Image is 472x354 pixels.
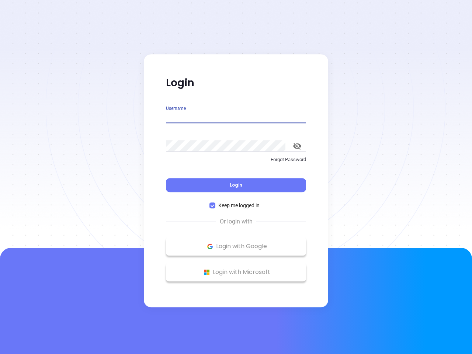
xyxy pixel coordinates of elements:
[166,76,306,90] p: Login
[202,268,211,277] img: Microsoft Logo
[230,182,242,188] span: Login
[216,217,256,226] span: Or login with
[205,242,215,251] img: Google Logo
[166,178,306,192] button: Login
[215,201,263,209] span: Keep me logged in
[288,137,306,155] button: toggle password visibility
[166,237,306,256] button: Google Logo Login with Google
[170,267,302,278] p: Login with Microsoft
[166,156,306,169] a: Forgot Password
[166,106,186,111] label: Username
[170,241,302,252] p: Login with Google
[166,156,306,163] p: Forgot Password
[166,263,306,281] button: Microsoft Logo Login with Microsoft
